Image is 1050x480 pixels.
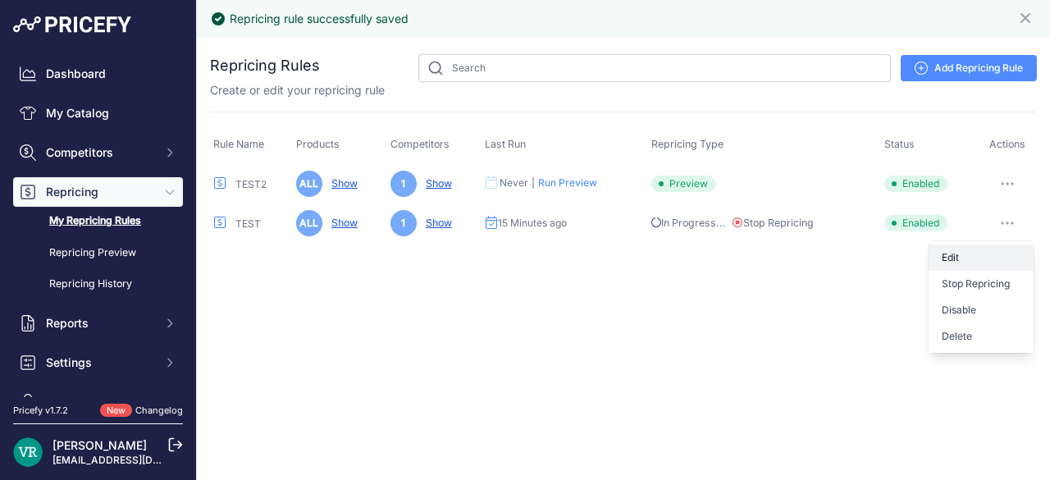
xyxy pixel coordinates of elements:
a: Repricing Preview [13,239,183,267]
h2: Repricing Rules [210,54,320,77]
div: Never [498,176,530,190]
a: TEST2 [235,178,267,190]
div: Repricing rule successfully saved [230,11,409,27]
a: Edit [929,245,1034,271]
span: Reports [46,315,153,331]
span: Repricing Type [651,138,724,150]
span: Rule Name [213,138,264,150]
button: Stop Repricing [733,216,813,231]
a: Show [325,217,358,229]
p: Create or edit your repricing rule [210,82,385,98]
span: Competitors [46,144,153,161]
span: 1 [390,210,417,236]
button: Reports [13,309,183,338]
a: Dashboard [13,59,183,89]
span: New [100,404,132,418]
button: Repricing [13,177,183,207]
button: Delete [929,323,1034,350]
span: 1 [390,171,417,197]
span: Repricing [46,184,153,200]
div: | [530,176,536,190]
button: Disable [929,297,1034,323]
span: Status [884,138,915,150]
div: Pricefy v1.7.2 [13,404,68,418]
span: Actions [989,138,1025,150]
button: Close [1017,7,1037,26]
a: TEST [235,217,261,230]
span: In Progress... [651,217,814,229]
span: Settings [46,354,153,371]
span: ALL [296,210,322,236]
a: My Repricing Rules [13,207,183,235]
span: Products [296,138,340,150]
img: Pricefy Logo [13,16,131,33]
a: Repricing History [13,270,183,299]
span: ALL [296,171,322,197]
button: Stop Repricing [929,271,1034,297]
span: Competitors [390,138,450,150]
span: Enabled [884,215,947,231]
span: Last Run [485,138,526,150]
a: Show [419,177,452,190]
input: Search [418,54,891,82]
a: [PERSON_NAME] [52,438,147,452]
button: Settings [13,348,183,377]
a: My Catalog [13,98,183,128]
button: Run Preview [538,176,597,190]
a: Show [325,177,358,190]
span: Preview [651,176,716,192]
span: 15 Minutes ago [498,217,567,230]
span: Enabled [884,176,947,192]
button: Competitors [13,138,183,167]
a: Changelog [135,405,183,416]
button: My Account [13,387,183,417]
a: Show [419,217,452,229]
a: Add Repricing Rule [901,55,1037,81]
a: [EMAIL_ADDRESS][DOMAIN_NAME] [52,454,224,466]
span: My Account [46,394,153,410]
